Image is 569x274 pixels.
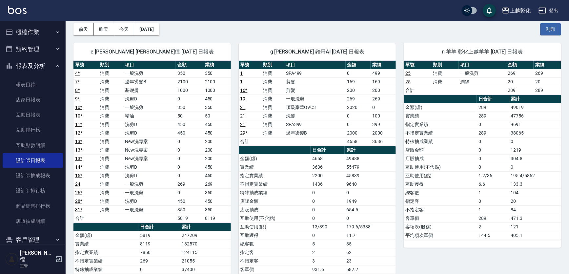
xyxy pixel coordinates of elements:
[261,69,284,77] td: 消費
[431,61,459,69] th: 類別
[98,197,123,205] td: 消費
[138,231,180,240] td: 5819
[404,154,477,163] td: 店販抽成
[203,137,231,146] td: 200
[311,248,345,257] td: 2
[261,129,284,137] td: 消費
[239,171,311,180] td: 指定實業績
[345,265,396,274] td: 582.2
[477,188,509,197] td: 1
[123,188,176,197] td: 一般洗剪
[98,163,123,171] td: 消費
[404,163,477,171] td: 互助使用(不含點)
[345,257,396,265] td: 23
[8,6,27,14] img: Logo
[345,171,396,180] td: 45839
[345,240,396,248] td: 85
[284,129,346,137] td: 過年染髮B
[240,71,243,76] a: 1
[176,95,203,103] td: 0
[346,112,371,120] td: 0
[345,188,396,197] td: 0
[404,86,431,95] td: 合計
[311,154,345,163] td: 4658
[311,222,345,231] td: 13/390
[203,163,231,171] td: 450
[509,103,561,112] td: 49019
[284,95,346,103] td: 一般洗剪
[123,137,176,146] td: New洗專案
[506,86,534,95] td: 289
[239,180,311,188] td: 不指定實業績
[3,168,63,183] a: 設計師抽成報表
[404,120,477,129] td: 指定實業績
[203,171,231,180] td: 450
[404,197,477,205] td: 指定客
[123,154,176,163] td: New洗專案
[345,214,396,222] td: 0
[509,205,561,214] td: 84
[509,180,561,188] td: 133.3
[176,137,203,146] td: 0
[261,120,284,129] td: 消費
[477,95,509,103] th: 日合計
[98,129,123,137] td: 消費
[240,79,243,84] a: 1
[203,188,231,197] td: 350
[176,69,203,77] td: 350
[371,77,396,86] td: 169
[3,153,63,168] a: 設計師日報表
[404,171,477,180] td: 互助使用(點)
[3,57,63,74] button: 報表及分析
[346,61,371,69] th: 金額
[98,69,123,77] td: 消費
[346,120,371,129] td: 0
[404,231,477,240] td: 平均項次單價
[346,95,371,103] td: 269
[506,69,534,77] td: 269
[346,69,371,77] td: 0
[176,120,203,129] td: 450
[477,129,509,137] td: 289
[123,86,176,95] td: 基礎燙
[203,61,231,69] th: 業績
[239,222,311,231] td: 互助使用(點)
[73,265,138,274] td: 特殊抽成業績
[138,248,180,257] td: 7850
[239,240,311,248] td: 總客數
[240,113,246,118] a: 21
[345,180,396,188] td: 9640
[346,137,371,146] td: 4658
[3,41,63,58] button: 預約管理
[509,154,561,163] td: 304.8
[405,71,411,76] a: 25
[98,205,123,214] td: 消費
[405,79,411,84] a: 25
[371,61,396,69] th: 業績
[75,181,80,187] a: 24
[203,120,231,129] td: 450
[345,222,396,231] td: 179.6/5388
[477,154,509,163] td: 0
[483,4,496,17] button: save
[3,92,63,107] a: 店家日報表
[138,223,180,231] th: 日合計
[138,257,180,265] td: 269
[73,61,98,69] th: 單號
[3,107,63,122] a: 互助日報表
[371,129,396,137] td: 2000
[73,240,138,248] td: 實業績
[180,240,231,248] td: 182570
[509,95,561,103] th: 累計
[509,120,561,129] td: 9691
[311,197,345,205] td: 0
[176,112,203,120] td: 50
[20,263,53,269] p: 主管
[3,183,63,198] a: 設計師排行榜
[509,197,561,205] td: 20
[284,86,346,95] td: 剪髮
[239,61,396,146] table: a dense table
[81,49,223,55] span: e [PERSON_NAME] [PERSON_NAME]徨 [DATE] 日報表
[203,146,231,154] td: 200
[404,112,477,120] td: 實業績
